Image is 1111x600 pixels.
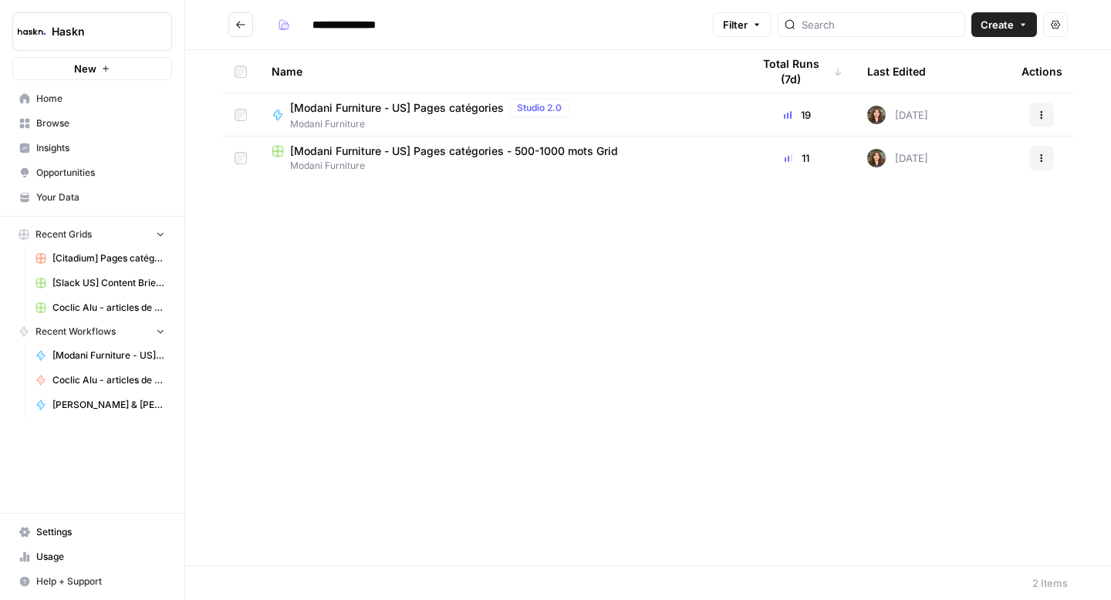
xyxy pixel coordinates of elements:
[52,349,165,362] span: [Modani Furniture - US] Pages catégories
[18,18,46,46] img: Haskn Logo
[35,325,116,339] span: Recent Workflows
[36,166,165,180] span: Opportunities
[29,246,172,271] a: [Citadium] Pages catégorie
[29,295,172,320] a: Coclic Alu - articles de blog Grid
[802,17,958,32] input: Search
[36,141,165,155] span: Insights
[12,12,172,51] button: Workspace: Haskn
[272,143,727,173] a: [Modani Furniture - US] Pages catégories - 500-1000 mots GridModani Furniture
[12,320,172,343] button: Recent Workflows
[52,373,165,387] span: Coclic Alu - articles de blog
[290,100,504,116] span: [Modani Furniture - US] Pages catégories
[12,86,172,111] a: Home
[12,57,172,80] button: New
[751,50,843,93] div: Total Runs (7d)
[52,398,165,412] span: [PERSON_NAME] & [PERSON_NAME] - Optimization pages for LLMs
[12,520,172,544] a: Settings
[867,106,928,124] div: [DATE]
[751,150,843,166] div: 11
[36,525,165,539] span: Settings
[228,12,253,37] button: Go back
[723,17,748,32] span: Filter
[12,111,172,136] a: Browse
[29,393,172,417] a: [PERSON_NAME] & [PERSON_NAME] - Optimization pages for LLMs
[35,228,92,241] span: Recent Grids
[36,190,165,204] span: Your Data
[36,116,165,130] span: Browse
[517,101,562,115] span: Studio 2.0
[12,185,172,210] a: Your Data
[1032,575,1068,591] div: 2 Items
[52,276,165,290] span: [Slack US] Content Brief & Content Generation - Creation
[290,143,618,159] span: [Modani Furniture - US] Pages catégories - 500-1000 mots Grid
[12,136,172,160] a: Insights
[36,550,165,564] span: Usage
[12,223,172,246] button: Recent Grids
[29,343,172,368] a: [Modani Furniture - US] Pages catégories
[713,12,772,37] button: Filter
[52,251,165,265] span: [Citadium] Pages catégorie
[867,50,926,93] div: Last Edited
[12,569,172,594] button: Help + Support
[29,271,172,295] a: [Slack US] Content Brief & Content Generation - Creation
[272,99,727,131] a: [Modani Furniture - US] Pages catégoriesStudio 2.0Modani Furniture
[290,117,575,131] span: Modani Furniture
[867,106,886,124] img: wbc4lf7e8no3nva14b2bd9f41fnh
[36,575,165,588] span: Help + Support
[52,301,165,315] span: Coclic Alu - articles de blog Grid
[971,12,1037,37] button: Create
[1022,50,1062,93] div: Actions
[867,149,928,167] div: [DATE]
[12,544,172,569] a: Usage
[272,159,727,173] span: Modani Furniture
[29,368,172,393] a: Coclic Alu - articles de blog
[751,107,843,123] div: 19
[272,50,727,93] div: Name
[52,24,145,39] span: Haskn
[867,149,886,167] img: wbc4lf7e8no3nva14b2bd9f41fnh
[74,61,96,76] span: New
[36,92,165,106] span: Home
[981,17,1014,32] span: Create
[12,160,172,185] a: Opportunities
